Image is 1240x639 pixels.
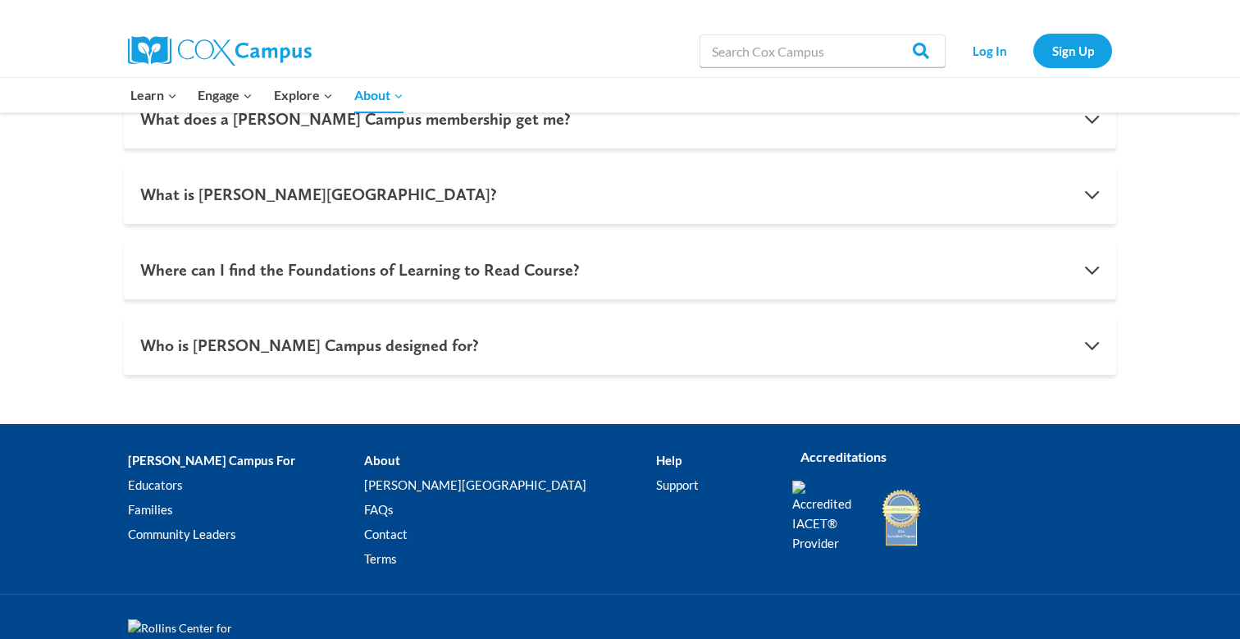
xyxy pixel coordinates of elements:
nav: Primary Navigation [120,78,413,112]
button: Who is [PERSON_NAME] Campus designed for? [124,316,1116,375]
a: Families [128,498,364,523]
a: Contact [364,523,655,547]
nav: Secondary Navigation [954,34,1112,67]
button: What is [PERSON_NAME][GEOGRAPHIC_DATA]? [124,165,1116,224]
img: Accredited IACET® Provider [792,481,862,553]
button: Child menu of Learn [120,78,188,112]
a: Community Leaders [128,523,364,547]
input: Search Cox Campus [700,34,946,67]
img: Cox Campus [128,36,312,66]
a: Educators [128,473,364,498]
a: [PERSON_NAME][GEOGRAPHIC_DATA] [364,473,655,498]
img: IDA Accredited [881,487,922,548]
a: Support [656,473,768,498]
button: Where can I find the Foundations of Learning to Read Course? [124,240,1116,299]
a: Log In [954,34,1025,67]
a: Terms [364,547,655,572]
a: FAQs [364,498,655,523]
button: What does a [PERSON_NAME] Campus membership get me? [124,89,1116,148]
button: Child menu of Engage [188,78,264,112]
button: Child menu of About [344,78,414,112]
strong: Accreditations [800,449,887,464]
a: Sign Up [1033,34,1112,67]
button: Child menu of Explore [263,78,344,112]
